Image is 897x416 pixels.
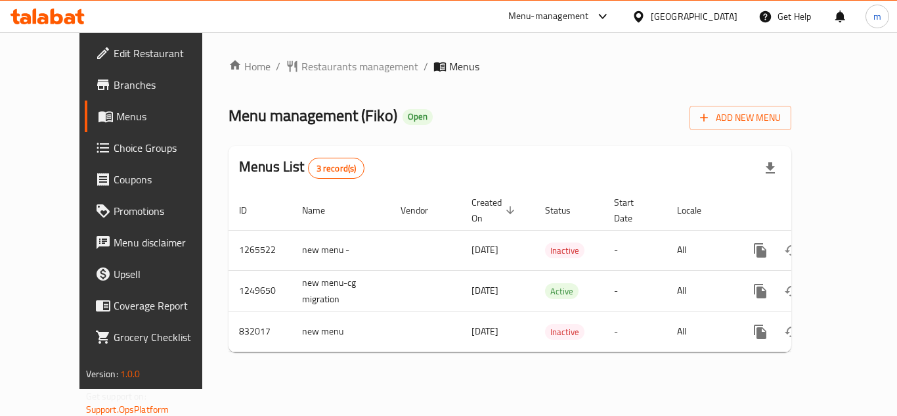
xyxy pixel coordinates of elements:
nav: breadcrumb [229,58,791,74]
button: more [745,275,776,307]
span: 3 record(s) [309,162,364,175]
table: enhanced table [229,191,881,352]
span: Inactive [545,325,584,340]
button: more [745,316,776,348]
span: [DATE] [471,282,498,299]
a: Menus [85,101,229,132]
span: Choice Groups [114,140,219,156]
div: [GEOGRAPHIC_DATA] [651,9,737,24]
a: Coverage Report [85,290,229,321]
th: Actions [734,191,881,231]
span: Menus [449,58,479,74]
a: Restaurants management [286,58,418,74]
td: 832017 [229,312,292,352]
td: All [667,312,734,352]
button: Add New Menu [689,106,791,130]
span: Locale [677,202,718,218]
button: Change Status [776,316,808,348]
td: new menu-cg migration [292,270,390,312]
span: Version: [86,365,118,382]
div: Active [545,283,579,299]
h2: Menus List [239,157,364,179]
button: Change Status [776,275,808,307]
td: - [603,312,667,352]
span: Get support on: [86,388,146,405]
button: Change Status [776,235,808,266]
div: Menu-management [508,9,589,24]
span: Active [545,284,579,299]
li: / [424,58,428,74]
a: Promotions [85,195,229,227]
td: 1249650 [229,270,292,312]
a: Edit Restaurant [85,37,229,69]
span: ID [239,202,264,218]
div: Open [403,109,433,125]
td: All [667,230,734,270]
span: Add New Menu [700,110,781,126]
span: Coupons [114,172,219,187]
span: Status [545,202,588,218]
a: Branches [85,69,229,101]
span: Menu disclaimer [114,235,219,250]
td: - [603,230,667,270]
td: new menu - [292,230,390,270]
span: Edit Restaurant [114,45,219,61]
span: Start Date [614,195,651,226]
span: Vendor [401,202,445,218]
button: more [745,235,776,266]
span: Grocery Checklist [114,329,219,345]
span: Open [403,111,433,122]
span: Menu management ( Fiko ) [229,101,397,130]
li: / [276,58,280,74]
span: 1.0.0 [120,365,141,382]
span: Promotions [114,203,219,219]
span: [DATE] [471,323,498,340]
td: - [603,270,667,312]
span: Inactive [545,243,584,258]
td: new menu [292,312,390,352]
span: Name [302,202,342,218]
a: Home [229,58,271,74]
span: Created On [471,195,519,226]
span: [DATE] [471,241,498,258]
span: Coverage Report [114,298,219,313]
a: Choice Groups [85,132,229,164]
div: Total records count [308,158,365,179]
a: Menu disclaimer [85,227,229,258]
span: Menus [116,108,219,124]
span: Upsell [114,266,219,282]
div: Inactive [545,243,584,258]
td: All [667,270,734,312]
div: Export file [755,152,786,184]
a: Coupons [85,164,229,195]
span: m [873,9,881,24]
a: Upsell [85,258,229,290]
span: Restaurants management [301,58,418,74]
a: Grocery Checklist [85,321,229,353]
span: Branches [114,77,219,93]
td: 1265522 [229,230,292,270]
